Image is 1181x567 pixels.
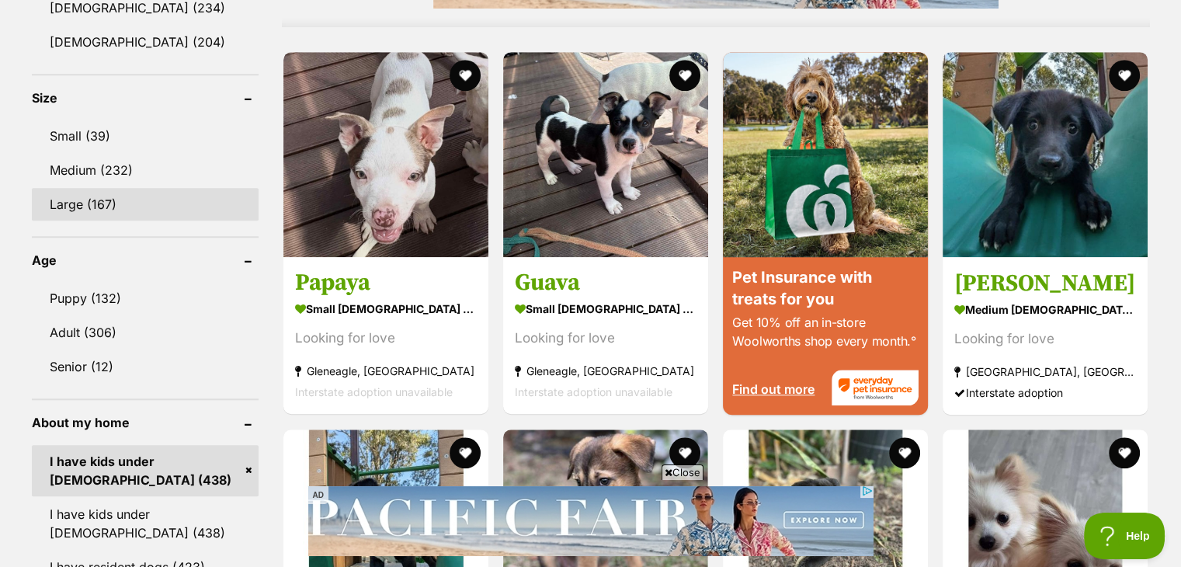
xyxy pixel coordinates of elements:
[515,361,696,382] strong: Gleneagle, [GEOGRAPHIC_DATA]
[32,120,259,152] a: Small (39)
[32,253,259,267] header: Age
[450,60,481,91] button: favourite
[32,188,259,221] a: Large (167)
[450,437,481,468] button: favourite
[32,445,259,496] a: I have kids under [DEMOGRAPHIC_DATA] (438)
[954,298,1136,321] strong: medium [DEMOGRAPHIC_DATA] Dog
[32,498,259,549] a: I have kids under [DEMOGRAPHIC_DATA] (438)
[32,154,259,186] a: Medium (232)
[295,298,477,321] strong: small [DEMOGRAPHIC_DATA] Dog
[515,298,696,321] strong: small [DEMOGRAPHIC_DATA] Dog
[669,437,700,468] button: favourite
[715,11,716,12] iframe: Advertisement
[283,257,488,415] a: Papaya small [DEMOGRAPHIC_DATA] Dog Looking for love Gleneagle, [GEOGRAPHIC_DATA] Interstate adop...
[954,361,1136,382] strong: [GEOGRAPHIC_DATA], [GEOGRAPHIC_DATA]
[943,52,1148,257] img: Mina - Border Collie Dog
[32,282,259,315] a: Puppy (132)
[954,382,1136,403] div: Interstate adoption
[503,257,708,415] a: Guava small [DEMOGRAPHIC_DATA] Dog Looking for love Gleneagle, [GEOGRAPHIC_DATA] Interstate adopt...
[295,386,453,399] span: Interstate adoption unavailable
[283,52,488,257] img: Papaya - Jack Russell Terrier x Bull Terrier Dog
[32,26,259,58] a: [DEMOGRAPHIC_DATA] (204)
[1110,437,1141,468] button: favourite
[515,386,672,399] span: Interstate adoption unavailable
[1110,60,1141,91] button: favourite
[1084,513,1165,559] iframe: Help Scout Beacon - Open
[295,361,477,382] strong: Gleneagle, [GEOGRAPHIC_DATA]
[295,329,477,350] div: Looking for love
[503,52,708,257] img: Guava - Jack Russell Terrier x Bull Terrier Dog
[515,269,696,298] h3: Guava
[32,416,259,430] header: About my home
[662,464,703,480] span: Close
[954,329,1136,350] div: Looking for love
[32,350,259,383] a: Senior (12)
[954,269,1136,298] h3: [PERSON_NAME]
[32,91,259,105] header: Size
[308,486,328,504] span: AD
[515,329,696,350] div: Looking for love
[590,558,591,559] iframe: Advertisement
[669,60,700,91] button: favourite
[889,437,920,468] button: favourite
[295,269,477,298] h3: Papaya
[32,316,259,349] a: Adult (306)
[943,257,1148,415] a: [PERSON_NAME] medium [DEMOGRAPHIC_DATA] Dog Looking for love [GEOGRAPHIC_DATA], [GEOGRAPHIC_DATA]...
